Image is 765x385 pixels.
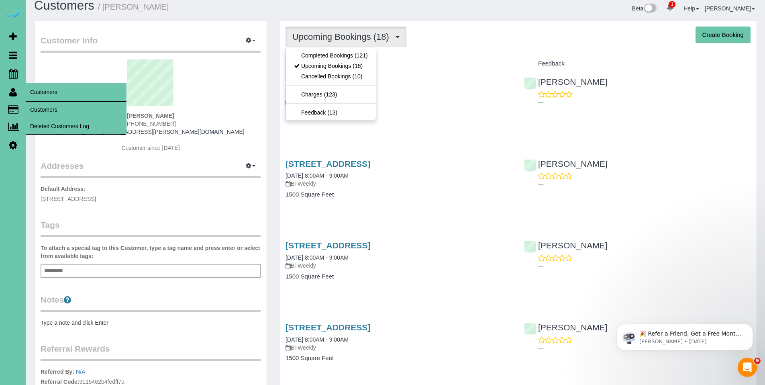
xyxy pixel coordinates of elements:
a: Completed Bookings (121) [286,50,376,61]
span: Customers [26,83,126,101]
span: Customer since [DATE] [121,145,180,151]
span: 🎉 Refer a Friend, Get a Free Month! 🎉 Love Automaid? Share the love! When you refer a friend who ... [35,23,137,110]
p: Bi-Weekly [286,180,512,188]
h4: 1500 Square Feet [286,355,512,362]
iframe: Intercom live chat [738,358,757,377]
a: N/A [76,369,85,375]
a: Help [683,5,699,12]
img: Automaid Logo [5,8,21,19]
strong: [PERSON_NAME] [127,113,174,119]
span: Upcoming Bookings (18) [292,32,393,42]
legend: Notes [41,294,261,312]
h4: 1500 Square Feet [286,109,512,116]
a: [PERSON_NAME] [524,159,608,168]
legend: Tags [41,219,261,237]
a: Feedback (13) [286,107,376,118]
legend: Customer Info [41,35,261,53]
a: Cancelled Bookings (10) [286,71,376,82]
ul: Customers [26,101,126,135]
a: [DATE] 8:00AM - 9:00AM [286,254,349,261]
a: [STREET_ADDRESS] [286,323,370,332]
h4: Service [286,60,512,67]
a: [PERSON_NAME] [705,5,755,12]
h4: Feedback [524,60,751,67]
p: Message from Ellie, sent 4d ago [35,31,139,38]
pre: Type a note and click Enter [41,319,261,327]
span: [PHONE_NUMBER] [125,121,176,127]
h4: 1500 Square Feet [286,191,512,198]
a: [PERSON_NAME] [524,323,608,332]
a: Customers [26,102,126,118]
h4: 1500 Square Feet [286,273,512,280]
p: --- [538,98,751,106]
iframe: Intercom notifications message [604,307,765,363]
span: 1 [669,1,675,8]
a: Upcoming Bookings (18) [286,61,376,71]
button: Create Booking [696,27,751,43]
a: [PERSON_NAME] [524,77,608,86]
a: [STREET_ADDRESS] [286,159,370,168]
label: Default Address: [41,185,86,193]
small: / [PERSON_NAME] [98,2,169,11]
p: Bi-Weekly [286,262,512,270]
span: 9 [754,358,761,364]
img: New interface [643,4,657,14]
p: --- [538,344,751,352]
label: To attach a special tag to this Customer, type a tag name and press enter or select from availabl... [41,244,261,260]
p: --- [538,180,751,188]
span: [STREET_ADDRESS] [41,196,96,202]
a: Deleted Customers Log [26,118,126,134]
button: Upcoming Bookings (18) [286,27,406,47]
p: Bi-Weekly [286,98,512,106]
a: [PERSON_NAME][EMAIL_ADDRESS][PERSON_NAME][DOMAIN_NAME] [57,129,245,135]
label: Referred By: [41,368,74,376]
a: [PERSON_NAME] [524,241,608,250]
a: [DATE] 8:00AM - 9:00AM [286,336,349,343]
a: [STREET_ADDRESS] [286,241,370,250]
p: --- [538,262,751,270]
p: Bi-Weekly [286,344,512,352]
legend: Referral Rewards [41,343,261,361]
a: [DATE] 8:00AM - 9:00AM [286,172,349,179]
a: Charges (123) [286,89,376,100]
a: Beta [632,5,657,12]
